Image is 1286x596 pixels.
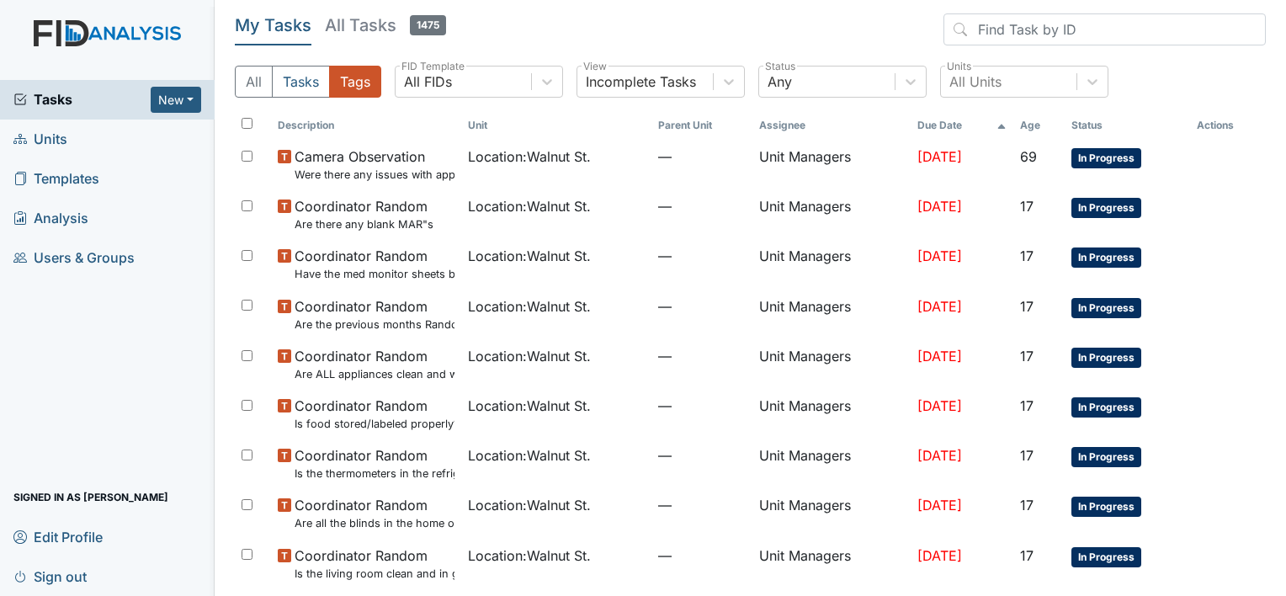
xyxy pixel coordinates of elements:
span: 69 [1020,148,1037,165]
span: Location : Walnut St. [468,495,591,515]
span: — [658,445,746,466]
span: In Progress [1071,148,1141,168]
span: 17 [1020,247,1034,264]
th: Toggle SortBy [271,111,461,140]
th: Toggle SortBy [1013,111,1064,140]
span: Users & Groups [13,245,135,271]
td: Unit Managers [752,339,911,389]
small: Have the med monitor sheets been filled out? [295,266,454,282]
div: All FIDs [404,72,452,92]
span: Analysis [13,205,88,231]
span: [DATE] [917,497,962,514]
span: Location : Walnut St. [468,445,591,466]
div: Any [768,72,792,92]
td: Unit Managers [752,189,911,239]
span: Coordinator Random Are ALL appliances clean and working properly? [295,346,454,382]
span: [DATE] [917,298,962,315]
span: Location : Walnut St. [468,246,591,266]
span: In Progress [1071,447,1141,467]
span: Camera Observation Were there any issues with applying topical medications? ( Starts at the top o... [295,146,454,183]
span: 17 [1020,198,1034,215]
span: Units [13,126,67,152]
h5: All Tasks [325,13,446,37]
span: [DATE] [917,397,962,414]
button: Tasks [272,66,330,98]
div: Incomplete Tasks [586,72,696,92]
td: Unit Managers [752,239,911,289]
td: Unit Managers [752,140,911,189]
div: Type filter [235,66,381,98]
small: Is food stored/labeled properly? [295,416,454,432]
span: In Progress [1071,198,1141,218]
span: 17 [1020,447,1034,464]
span: In Progress [1071,397,1141,418]
span: Coordinator Random Is food stored/labeled properly? [295,396,454,432]
button: New [151,87,201,113]
td: Unit Managers [752,539,911,588]
span: 17 [1020,397,1034,414]
span: [DATE] [917,547,962,564]
small: Were there any issues with applying topical medications? ( Starts at the top of MAR and works the... [295,167,454,183]
span: Location : Walnut St. [468,196,591,216]
small: Are ALL appliances clean and working properly? [295,366,454,382]
th: Toggle SortBy [1065,111,1190,140]
span: — [658,346,746,366]
small: Are the previous months Random Inspections completed? [295,317,454,333]
button: Tags [329,66,381,98]
span: — [658,196,746,216]
span: Location : Walnut St. [468,296,591,317]
th: Toggle SortBy [911,111,1013,140]
span: Location : Walnut St. [468,396,591,416]
input: Find Task by ID [943,13,1266,45]
span: Signed in as [PERSON_NAME] [13,484,168,510]
span: In Progress [1071,348,1141,368]
td: Unit Managers [752,439,911,488]
span: — [658,146,746,167]
td: Unit Managers [752,488,911,538]
span: — [658,246,746,266]
span: 17 [1020,497,1034,514]
small: Are there any blank MAR"s [295,216,433,232]
span: Coordinator Random Is the living room clean and in good repair? [295,545,454,582]
small: Is the living room clean and in good repair? [295,566,454,582]
span: In Progress [1071,298,1141,318]
span: [DATE] [917,447,962,464]
span: Coordinator Random Are all the blinds in the home operational and clean? [295,495,454,531]
span: Location : Walnut St. [468,146,591,167]
span: Templates [13,166,99,192]
span: — [658,396,746,416]
a: Tasks [13,89,151,109]
span: 17 [1020,547,1034,564]
span: In Progress [1071,547,1141,567]
th: Assignee [752,111,911,140]
span: 17 [1020,348,1034,365]
td: Unit Managers [752,290,911,339]
small: Are all the blinds in the home operational and clean? [295,515,454,531]
span: Location : Walnut St. [468,545,591,566]
span: Coordinator Random Is the thermometers in the refrigerator reading between 34 degrees and 40 degr... [295,445,454,482]
td: Unit Managers [752,389,911,439]
th: Actions [1190,111,1266,140]
span: [DATE] [917,198,962,215]
span: 17 [1020,298,1034,315]
span: Coordinator Random Have the med monitor sheets been filled out? [295,246,454,282]
span: — [658,495,746,515]
span: [DATE] [917,247,962,264]
span: Edit Profile [13,524,103,550]
th: Toggle SortBy [651,111,752,140]
span: Coordinator Random Are the previous months Random Inspections completed? [295,296,454,333]
span: 1475 [410,15,446,35]
span: Location : Walnut St. [468,346,591,366]
span: Sign out [13,563,87,589]
input: Toggle All Rows Selected [242,118,252,129]
small: Is the thermometers in the refrigerator reading between 34 degrees and 40 degrees? [295,466,454,482]
div: All Units [949,72,1002,92]
span: In Progress [1071,497,1141,517]
button: All [235,66,273,98]
h5: My Tasks [235,13,311,37]
span: [DATE] [917,348,962,365]
th: Toggle SortBy [461,111,651,140]
span: Coordinator Random Are there any blank MAR"s [295,196,433,232]
span: — [658,545,746,566]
